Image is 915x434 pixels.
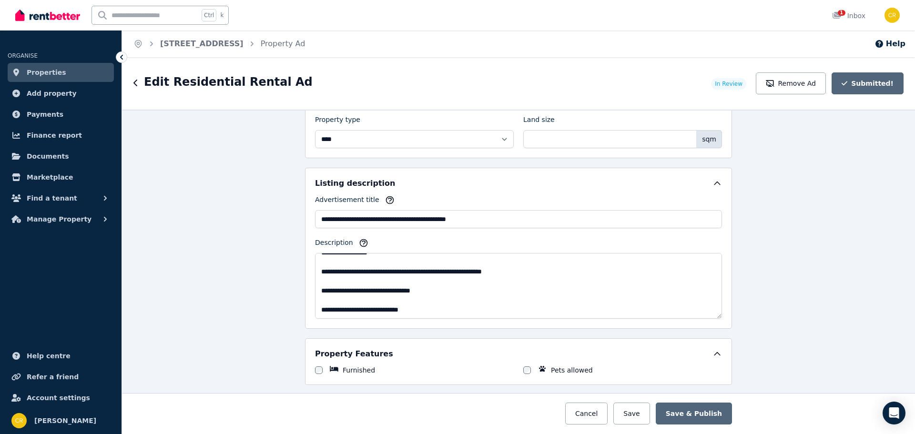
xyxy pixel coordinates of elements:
[27,88,77,99] span: Add property
[715,80,742,88] span: In Review
[315,195,379,208] label: Advertisement title
[8,63,114,82] a: Properties
[8,126,114,145] a: Finance report
[315,178,395,189] h5: Listing description
[8,189,114,208] button: Find a tenant
[27,172,73,183] span: Marketplace
[756,72,826,94] button: Remove Ad
[202,9,216,21] span: Ctrl
[551,365,593,375] label: Pets allowed
[565,403,608,424] button: Cancel
[220,11,224,19] span: k
[315,348,393,360] h5: Property Features
[144,74,313,90] h1: Edit Residential Rental Ad
[523,115,555,128] label: Land size
[27,371,79,383] span: Refer a friend
[8,210,114,229] button: Manage Property
[656,403,732,424] button: Save & Publish
[15,8,80,22] img: RentBetter
[27,192,77,204] span: Find a tenant
[27,109,63,120] span: Payments
[34,415,96,426] span: [PERSON_NAME]
[8,52,38,59] span: ORGANISE
[832,72,904,94] button: Submitted!
[874,38,905,50] button: Help
[27,213,91,225] span: Manage Property
[613,403,650,424] button: Save
[883,402,905,424] div: Open Intercom Messenger
[8,105,114,124] a: Payments
[838,10,845,16] span: 1
[261,39,305,48] a: Property Ad
[8,367,114,386] a: Refer a friend
[27,67,66,78] span: Properties
[343,365,375,375] label: Furnished
[160,39,244,48] a: [STREET_ADDRESS]
[884,8,900,23] img: Charlie Ramali
[832,11,865,20] div: Inbox
[8,168,114,187] a: Marketplace
[27,392,90,404] span: Account settings
[27,130,82,141] span: Finance report
[11,413,27,428] img: Charlie Ramali
[315,238,353,251] label: Description
[8,346,114,365] a: Help centre
[8,147,114,166] a: Documents
[315,115,360,128] label: Property type
[8,388,114,407] a: Account settings
[8,84,114,103] a: Add property
[122,30,316,57] nav: Breadcrumb
[27,151,69,162] span: Documents
[27,350,71,362] span: Help centre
